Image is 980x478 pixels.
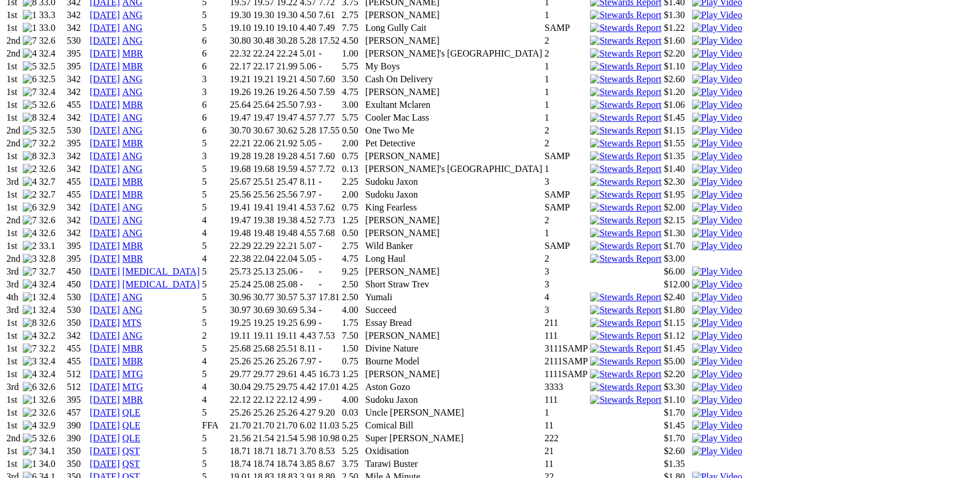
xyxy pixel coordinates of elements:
[122,241,143,251] a: MBR
[544,35,588,47] td: 2
[276,48,298,59] td: 22.24
[90,36,120,45] a: [DATE]
[692,382,742,392] a: View replay
[202,73,229,85] td: 3
[202,22,229,34] td: 5
[692,202,742,213] img: Play Video
[122,87,143,97] a: ANG
[90,164,120,174] a: [DATE]
[692,189,742,199] a: View replay
[590,215,661,226] img: Stewards Report
[692,318,742,328] img: Play Video
[692,125,742,136] img: Play Video
[544,48,588,59] td: 2
[23,87,37,97] img: 7
[23,420,37,431] img: 4
[342,61,364,72] td: 5.75
[663,48,690,59] td: $2.20
[590,228,661,238] img: Stewards Report
[692,407,742,417] a: View replay
[692,369,742,379] a: View replay
[122,369,143,379] a: MTG
[90,343,120,353] a: [DATE]
[590,331,661,341] img: Stewards Report
[122,100,143,110] a: MBR
[23,36,37,46] img: 7
[23,100,37,110] img: 5
[122,343,143,353] a: MBR
[122,318,142,328] a: MTS
[590,177,661,187] img: Stewards Report
[23,369,37,379] img: 4
[299,48,317,59] td: 5.01
[122,433,140,443] a: QLE
[23,279,37,290] img: 4
[252,22,275,34] td: 19.10
[23,125,37,136] img: 5
[229,22,251,34] td: 19.10
[23,23,37,33] img: 1
[122,61,143,71] a: MBR
[90,279,120,289] a: [DATE]
[23,74,37,85] img: 6
[590,113,661,123] img: Stewards Report
[365,9,543,21] td: [PERSON_NAME]
[276,22,298,34] td: 19.10
[692,151,742,161] a: View replay
[692,74,742,84] a: View replay
[692,36,742,45] a: View replay
[90,228,120,238] a: [DATE]
[23,177,37,187] img: 4
[692,113,742,122] a: View replay
[90,395,120,405] a: [DATE]
[23,48,37,59] img: 4
[663,61,690,72] td: $1.10
[365,48,543,59] td: [PERSON_NAME]'s [GEOGRAPHIC_DATA]
[122,125,143,135] a: ANG
[692,177,742,187] img: Play Video
[692,433,742,443] a: View replay
[692,100,742,110] a: View replay
[122,164,143,174] a: ANG
[692,266,742,277] img: Play Video
[23,292,37,303] img: 1
[252,73,275,85] td: 19.21
[365,35,543,47] td: [PERSON_NAME]
[692,215,742,225] a: View replay
[23,395,37,405] img: 1
[590,395,661,405] img: Stewards Report
[202,9,229,21] td: 5
[692,331,742,341] img: Play Video
[23,151,37,161] img: 8
[692,266,742,276] a: Watch Replay on Watchdog
[692,151,742,161] img: Play Video
[122,177,143,187] a: MBR
[692,215,742,226] img: Play Video
[252,48,275,59] td: 22.24
[23,241,37,251] img: 2
[66,73,89,85] td: 342
[122,36,143,45] a: ANG
[692,48,742,59] img: Play Video
[692,10,742,20] img: Play Video
[122,23,143,33] a: ANG
[202,61,229,72] td: 6
[122,446,140,456] a: QST
[692,177,742,187] a: View replay
[122,305,143,315] a: ANG
[122,228,143,238] a: ANG
[692,61,742,72] img: Play Video
[23,343,37,354] img: 7
[342,35,364,47] td: 4.50
[122,202,143,212] a: ANG
[663,35,690,47] td: $1.60
[122,266,200,276] a: [MEDICAL_DATA]
[692,446,742,456] a: View replay
[90,48,120,58] a: [DATE]
[692,138,742,148] a: View replay
[692,305,742,315] a: View replay
[692,279,742,290] img: Play Video
[590,356,661,367] img: Stewards Report
[90,177,120,187] a: [DATE]
[692,369,742,379] img: Play Video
